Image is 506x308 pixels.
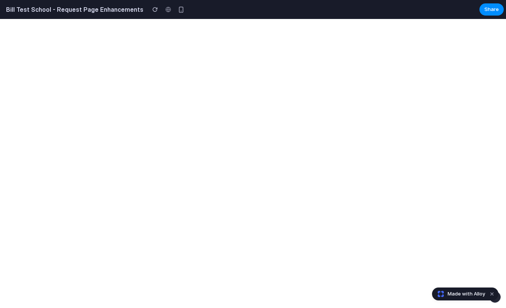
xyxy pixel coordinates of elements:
span: Made with Alloy [448,290,485,298]
span: Share [484,6,499,13]
button: Dismiss watermark [487,289,497,299]
button: Share [479,3,504,16]
h2: Bill Test School - Request Page Enhancements [3,5,143,14]
a: Made with Alloy [432,290,486,298]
